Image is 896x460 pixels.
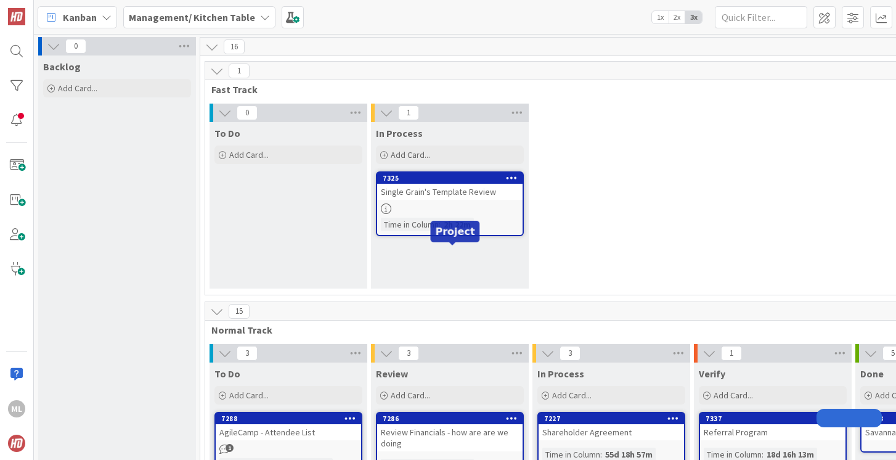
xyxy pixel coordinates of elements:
input: Quick Filter... [715,6,807,28]
span: Add Card... [58,83,97,94]
div: 7337 [700,413,845,424]
img: Visit kanbanzone.com [8,8,25,25]
b: Management/ Kitchen Table [129,11,255,23]
span: Done [860,368,884,380]
span: 3 [237,346,258,361]
span: Add Card... [552,390,592,401]
div: Referral Program [700,424,845,440]
div: Single Grain's Template Review [377,184,523,200]
span: In Process [376,127,423,139]
span: Backlog [43,60,81,73]
div: 7325Single Grain's Template Review [377,173,523,200]
a: 7325Single Grain's Template ReviewTime in Column:2h 22m [376,171,524,236]
div: 7227 [539,413,684,424]
div: 7288AgileCamp - Attendee List [216,413,361,440]
span: In Process [537,368,584,380]
span: 16 [224,39,245,54]
span: 1 [721,346,742,361]
span: Review [376,368,408,380]
span: Add Card... [229,390,269,401]
div: AgileCamp - Attendee List [216,424,361,440]
span: Add Card... [391,390,430,401]
span: To Do [214,368,240,380]
span: To Do [214,127,240,139]
div: 7288 [216,413,361,424]
span: 15 [229,304,250,319]
span: Verify [699,368,725,380]
span: Add Card... [714,390,753,401]
div: 7337Referral Program [700,413,845,440]
div: 7325 [383,174,523,183]
span: 1x [652,11,669,23]
div: ML [8,400,25,417]
div: 7286Review Financials - how are are we doing [377,413,523,451]
span: Kanban [63,10,97,25]
span: 3 [560,346,580,361]
div: 7227 [544,414,684,423]
span: Add Card... [391,149,430,160]
div: 2h 22m [441,218,474,231]
div: 7286 [377,413,523,424]
span: : [439,218,441,231]
span: Add Card... [229,149,269,160]
div: 7337 [706,414,845,423]
span: 1 [398,105,419,120]
span: 0 [65,39,86,54]
span: 1 [226,444,234,452]
div: Review Financials - how are are we doing [377,424,523,451]
div: 7227Shareholder Agreement [539,413,684,440]
h5: Project [436,226,475,237]
div: Time in Column [381,218,439,231]
span: 1 [229,64,250,78]
div: 7288 [221,414,361,423]
div: Shareholder Agreement [539,424,684,440]
span: 3x [685,11,702,23]
span: 0 [237,105,258,120]
div: 7325 [377,173,523,184]
img: avatar [8,435,25,452]
span: 3 [398,346,419,361]
span: 2x [669,11,685,23]
div: 7286 [383,414,523,423]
